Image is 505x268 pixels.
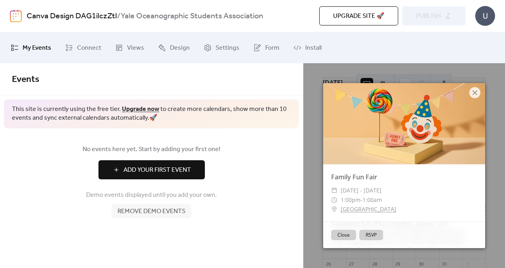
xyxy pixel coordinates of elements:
[323,172,485,182] div: Family Fun Fair
[127,42,144,54] span: Views
[216,42,239,54] span: Settings
[341,186,382,195] span: [DATE] - [DATE]
[112,204,191,218] button: Remove demo events
[331,204,337,214] div: ​
[152,35,196,60] a: Design
[331,230,356,240] button: Close
[341,196,360,204] span: 1:00pm
[475,6,495,26] div: U
[23,42,51,54] span: My Events
[341,204,396,214] a: [GEOGRAPHIC_DATA]
[10,10,22,22] img: logo
[117,9,121,24] b: /
[331,195,337,205] div: ​
[170,42,190,54] span: Design
[265,42,279,54] span: Form
[77,42,101,54] span: Connect
[247,35,285,60] a: Form
[12,145,291,154] span: No events here yet. Start by adding your first one!
[5,35,57,60] a: My Events
[123,165,191,175] span: Add Your First Event
[122,103,159,115] a: Upgrade now
[359,230,383,240] button: RSVP
[198,35,245,60] a: Settings
[121,9,263,24] b: Yale Oceanographic Students Association
[98,160,205,179] button: Add Your First Event
[331,186,337,195] div: ​
[12,105,291,123] span: This site is currently using the free tier. to create more calendars, show more than 10 events an...
[27,9,117,24] a: Canva Design DAG1ilczZtI
[109,35,150,60] a: Views
[118,207,185,216] span: Remove demo events
[319,6,398,25] button: Upgrade site 🚀
[287,35,328,60] a: Install
[360,196,362,204] span: -
[12,71,39,88] span: Events
[59,35,107,60] a: Connect
[333,12,384,21] span: Upgrade site 🚀
[12,160,291,179] a: Add Your First Event
[362,196,382,204] span: 1:00am
[323,220,485,262] div: A weekend full of fun activities, games, and entertainment for the whole family. Enjoy thrilling ...
[86,190,217,200] span: Demo events displayed until you add your own.
[305,42,322,54] span: Install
